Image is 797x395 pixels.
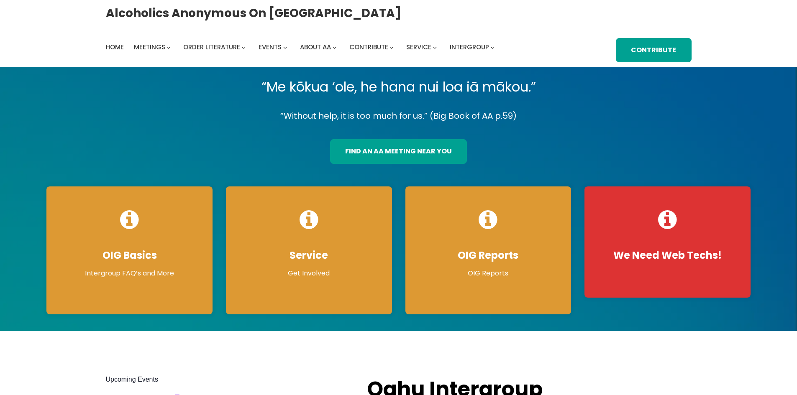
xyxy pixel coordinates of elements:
[106,375,351,385] h2: Upcoming Events
[616,38,691,63] a: Contribute
[106,3,401,23] a: Alcoholics Anonymous on [GEOGRAPHIC_DATA]
[183,43,240,51] span: Order Literature
[134,43,165,51] span: Meetings
[234,249,384,262] h4: Service
[414,268,563,278] p: OIG Reports
[330,139,467,164] a: find an aa meeting near you
[40,109,757,123] p: “Without help, it is too much for us.” (Big Book of AA p.59)
[259,43,282,51] span: Events
[433,45,437,49] button: Service submenu
[55,249,204,262] h4: OIG Basics
[593,249,742,262] h4: We Need Web Techs!
[106,41,497,53] nav: Intergroup
[390,45,393,49] button: Contribute submenu
[134,41,165,53] a: Meetings
[106,43,124,51] span: Home
[55,268,204,278] p: Intergroup FAQ’s and More
[167,45,170,49] button: Meetings submenu
[414,249,563,262] h4: OIG Reports
[300,43,331,51] span: About AA
[259,41,282,53] a: Events
[283,45,287,49] button: Events submenu
[450,41,489,53] a: Intergroup
[234,268,384,278] p: Get Involved
[450,43,489,51] span: Intergroup
[242,45,246,49] button: Order Literature submenu
[349,43,388,51] span: Contribute
[406,43,431,51] span: Service
[333,45,336,49] button: About AA submenu
[106,41,124,53] a: Home
[349,41,388,53] a: Contribute
[300,41,331,53] a: About AA
[406,41,431,53] a: Service
[40,75,757,99] p: “Me kōkua ‘ole, he hana nui loa iā mākou.”
[491,45,495,49] button: Intergroup submenu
